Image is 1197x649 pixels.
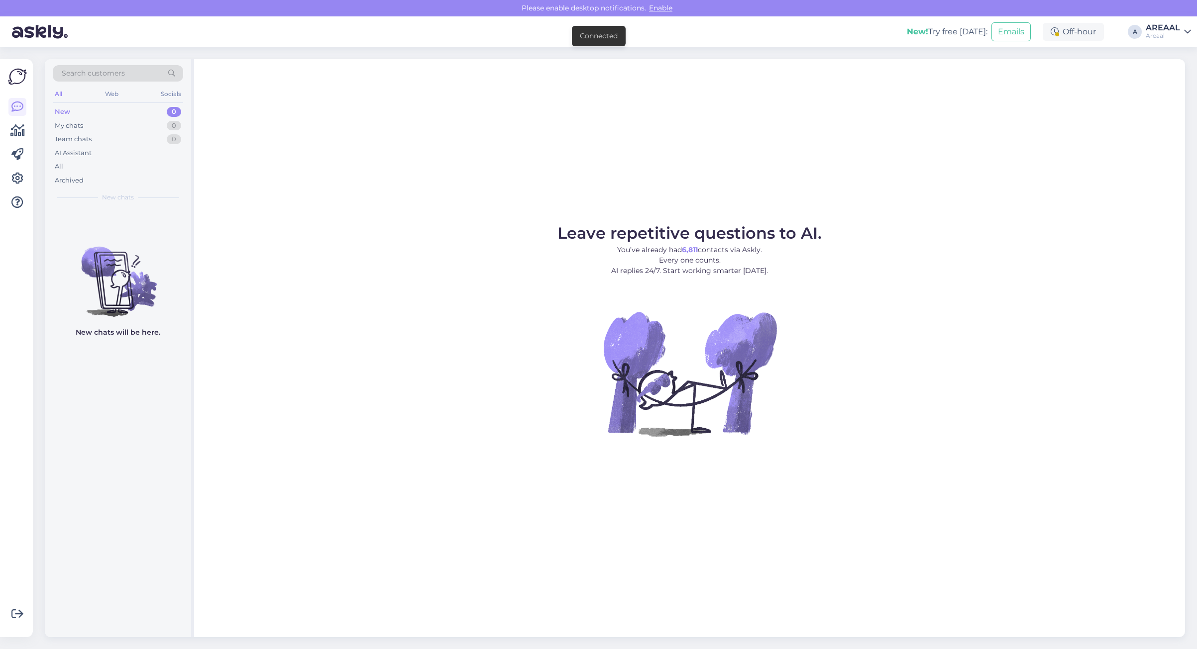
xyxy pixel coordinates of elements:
[45,229,191,318] img: No chats
[159,88,183,100] div: Socials
[55,162,63,172] div: All
[55,176,84,185] div: Archived
[55,107,70,117] div: New
[557,223,822,243] span: Leave repetitive questions to AI.
[907,26,987,38] div: Try free [DATE]:
[646,3,675,12] span: Enable
[991,22,1031,41] button: Emails
[55,121,83,131] div: My chats
[1146,24,1191,40] a: AREAALAreaal
[1146,24,1180,32] div: AREAAL
[62,68,125,79] span: Search customers
[907,27,928,36] b: New!
[557,245,822,276] p: You’ve already had contacts via Askly. Every one counts. AI replies 24/7. Start working smarter [...
[8,67,27,86] img: Askly Logo
[103,88,120,100] div: Web
[167,121,181,131] div: 0
[580,31,618,41] div: Connected
[1146,32,1180,40] div: Areaal
[55,134,92,144] div: Team chats
[600,284,779,463] img: No Chat active
[167,107,181,117] div: 0
[1128,25,1142,39] div: A
[53,88,64,100] div: All
[102,193,134,202] span: New chats
[76,327,160,338] p: New chats will be here.
[1043,23,1104,41] div: Off-hour
[167,134,181,144] div: 0
[682,245,698,254] b: 6,811
[55,148,92,158] div: AI Assistant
